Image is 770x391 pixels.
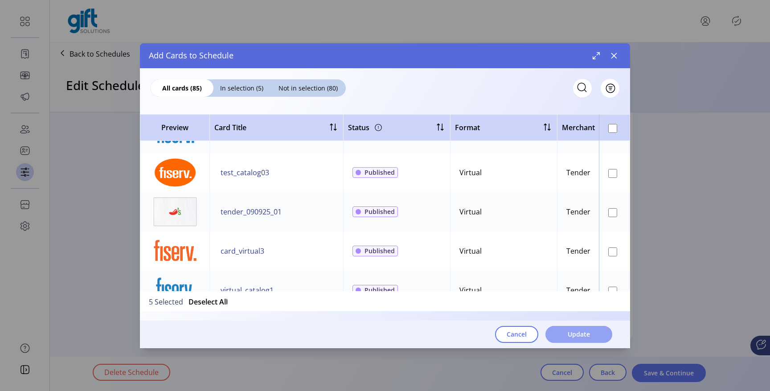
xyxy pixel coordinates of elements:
span: Cancel [507,329,527,339]
span: In selection (5) [213,83,270,93]
button: Deselect All [188,296,228,307]
div: All cards (85) [151,79,213,97]
span: Published [365,285,395,295]
div: In selection (5) [213,79,270,97]
span: Format [455,122,480,133]
span: Add Cards to Schedule [149,49,233,62]
span: Published [365,168,395,177]
div: Tender [566,167,590,178]
button: Maximize [589,49,603,63]
button: Update [545,326,612,343]
span: Merchant [562,122,595,133]
span: 5 Selected [149,296,183,306]
div: Not in selection (80) [270,79,346,97]
span: test_catalog03 [221,167,269,178]
button: Filter Button [601,79,619,98]
span: virtual_catalog1 [221,285,274,296]
div: Virtual [459,246,482,256]
div: Virtual [459,167,482,178]
div: Virtual [459,285,482,296]
div: Tender [566,246,590,256]
span: Update [568,329,590,339]
button: virtual_catalog1 [219,283,275,297]
div: Status [348,120,384,135]
button: card_virtual3 [219,244,266,258]
span: card_virtual3 [221,246,264,256]
img: preview [153,275,197,305]
span: All cards (85) [151,83,213,93]
span: tender_090925_01 [221,206,282,217]
button: test_catalog03 [219,165,271,180]
span: Preview [145,122,205,133]
img: preview [153,236,197,266]
div: Tender [566,206,590,217]
span: Published [365,246,395,255]
img: preview [153,197,197,227]
button: Cancel [495,326,538,343]
div: Virtual [459,206,482,217]
span: Not in selection (80) [270,83,346,93]
span: Card Title [214,122,246,133]
div: Tender [566,285,590,296]
button: tender_090925_01 [219,205,283,219]
img: preview [153,157,197,188]
span: Published [365,207,395,216]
